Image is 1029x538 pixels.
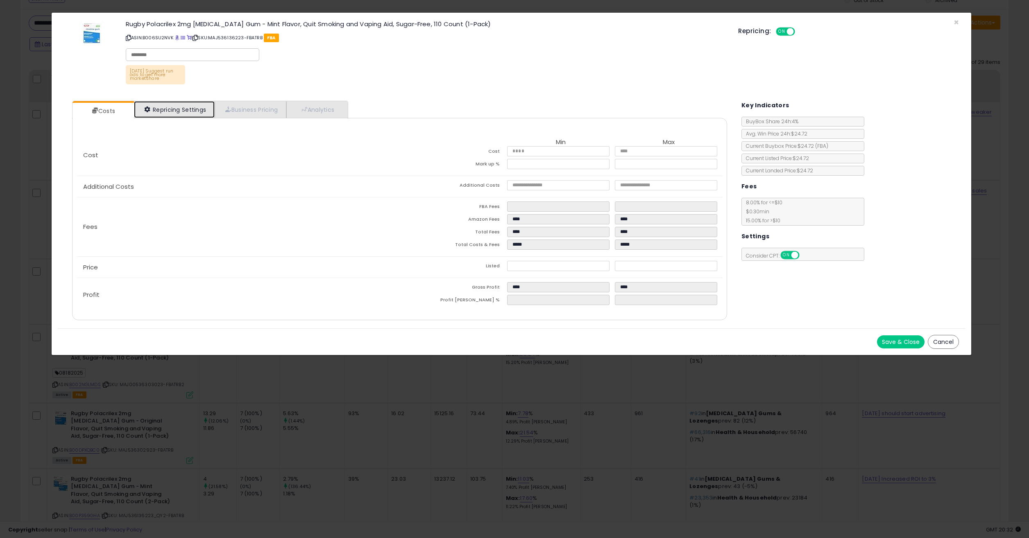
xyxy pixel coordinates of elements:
[798,142,828,149] span: $24.72
[73,103,133,119] a: Costs
[742,199,782,224] span: 8.00 % for <= $10
[399,261,507,274] td: Listed
[399,180,507,193] td: Additional Costs
[877,335,925,348] button: Save & Close
[126,31,726,44] p: ASIN: B006SU2NVK | SKU: MAJ536136223-FBATRB
[741,100,789,111] h5: Key Indicators
[741,231,769,242] h5: Settings
[615,139,723,146] th: Max
[399,146,507,159] td: Cost
[954,16,959,28] span: ×
[399,295,507,307] td: Profit [PERSON_NAME] %
[399,214,507,227] td: Amazon Fees
[286,101,347,118] a: Analytics
[815,142,828,149] span: ( FBA )
[794,28,807,35] span: OFF
[399,159,507,172] td: Mark up %
[742,155,809,162] span: Current Listed Price: $24.72
[77,152,399,158] p: Cost
[738,28,771,34] h5: Repricing:
[399,240,507,252] td: Total Costs & Fees
[741,181,757,192] h5: Fees
[928,335,959,349] button: Cancel
[742,217,780,224] span: 15.00 % for > $10
[742,252,810,259] span: Consider CPT:
[798,252,811,259] span: OFF
[742,130,807,137] span: Avg. Win Price 24h: $24.72
[742,118,798,125] span: BuyBox Share 24h: 4%
[126,65,185,84] p: [DATE] Suggest run ads to get more marketshare
[79,21,104,45] img: 41AAbh3hlkL._SL60_.jpg
[399,201,507,214] td: FBA Fees
[742,208,769,215] span: $0.30 min
[175,34,179,41] a: BuyBox page
[187,34,191,41] a: Your listing only
[77,183,399,190] p: Additional Costs
[742,142,828,149] span: Current Buybox Price:
[781,252,791,259] span: ON
[126,21,726,27] h3: Rugby Polacrilex 2mg [MEDICAL_DATA] Gum - Mint Flavor, Quit Smoking and Vaping Aid, Sugar-Free, 1...
[777,28,787,35] span: ON
[215,101,286,118] a: Business Pricing
[742,167,813,174] span: Current Landed Price: $24.72
[77,224,399,230] p: Fees
[264,34,279,42] span: FBA
[399,282,507,295] td: Gross Profit
[181,34,185,41] a: All offer listings
[507,139,615,146] th: Min
[77,292,399,298] p: Profit
[399,227,507,240] td: Total Fees
[134,101,215,118] a: Repricing Settings
[77,264,399,271] p: Price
